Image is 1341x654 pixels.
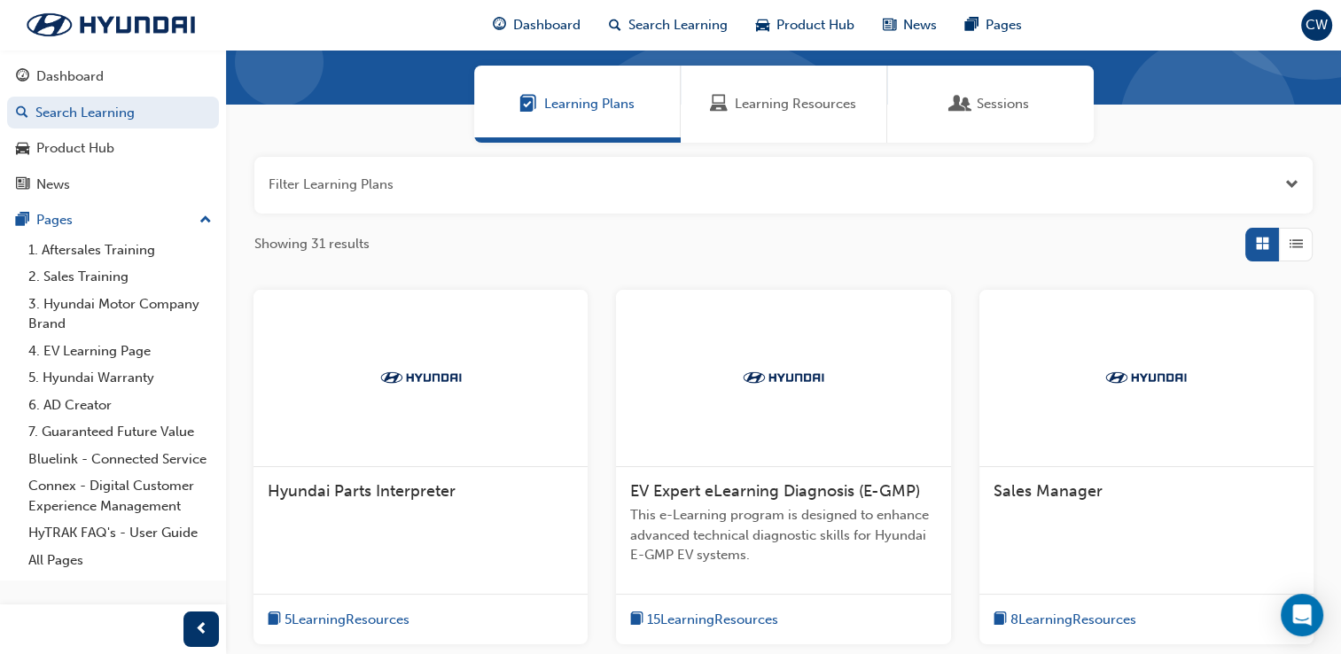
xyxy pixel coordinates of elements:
a: car-iconProduct Hub [742,7,869,43]
span: news-icon [883,14,896,36]
img: Trak [372,369,470,386]
button: Open the filter [1285,175,1298,195]
span: up-icon [199,209,212,232]
a: 5. Hyundai Warranty [21,364,219,392]
a: 3. Hyundai Motor Company Brand [21,291,219,338]
a: Product Hub [7,132,219,165]
span: Sessions [952,94,970,114]
span: pages-icon [965,14,978,36]
div: Pages [36,210,73,230]
span: Sessions [977,94,1029,114]
a: search-iconSearch Learning [595,7,742,43]
a: Search Learning [7,97,219,129]
a: TrakHyundai Parts Interpreterbook-icon5LearningResources [253,290,588,645]
a: pages-iconPages [951,7,1036,43]
a: 7. Guaranteed Future Value [21,418,219,446]
span: Learning Resources [710,94,728,114]
a: News [7,168,219,201]
span: book-icon [994,609,1007,631]
a: 4. EV Learning Page [21,338,219,365]
a: All Pages [21,547,219,574]
span: Learning Plans [519,94,537,114]
button: book-icon15LearningResources [630,609,778,631]
a: HyTRAK FAQ's - User Guide [21,519,219,547]
a: Bluelink - Connected Service [21,446,219,473]
a: 2. Sales Training [21,263,219,291]
span: guage-icon [493,14,506,36]
button: book-icon8LearningResources [994,609,1136,631]
a: 1. Aftersales Training [21,237,219,264]
span: Search Learning [628,15,728,35]
span: book-icon [268,609,281,631]
div: Product Hub [36,138,114,159]
span: Learning Resources [735,94,856,114]
a: Learning PlansLearning Plans [474,66,681,143]
div: News [36,175,70,195]
button: DashboardSearch LearningProduct HubNews [7,57,219,204]
span: Pages [986,15,1022,35]
a: guage-iconDashboard [479,7,595,43]
span: Sales Manager [994,481,1103,501]
span: Dashboard [513,15,581,35]
img: Trak [9,6,213,43]
span: 5 Learning Resources [285,610,409,630]
span: List [1290,234,1303,254]
span: car-icon [756,14,769,36]
span: search-icon [16,105,28,121]
span: Hyundai Parts Interpreter [268,481,456,501]
span: 15 Learning Resources [647,610,778,630]
a: TrakEV Expert eLearning Diagnosis (E-GMP)This e-Learning program is designed to enhance advanced ... [616,290,950,645]
span: News [903,15,937,35]
a: Connex - Digital Customer Experience Management [21,472,219,519]
a: TrakSales Managerbook-icon8LearningResources [979,290,1314,645]
span: book-icon [630,609,643,631]
button: Pages [7,204,219,237]
span: EV Expert eLearning Diagnosis (E-GMP) [630,481,920,501]
span: 8 Learning Resources [1010,610,1136,630]
a: 6. AD Creator [21,392,219,419]
button: CW [1301,10,1332,41]
span: Product Hub [776,15,854,35]
img: Trak [735,369,832,386]
span: This e-Learning program is designed to enhance advanced technical diagnostic skills for Hyundai E... [630,505,936,565]
span: Learning Plans [544,94,635,114]
div: Dashboard [36,66,104,87]
a: Dashboard [7,60,219,93]
span: news-icon [16,177,29,193]
span: search-icon [609,14,621,36]
span: Showing 31 results [254,234,370,254]
a: Learning ResourcesLearning Resources [681,66,887,143]
button: book-icon5LearningResources [268,609,409,631]
span: car-icon [16,141,29,157]
a: SessionsSessions [887,66,1094,143]
span: guage-icon [16,69,29,85]
a: news-iconNews [869,7,951,43]
span: Grid [1256,234,1269,254]
span: pages-icon [16,213,29,229]
span: CW [1306,15,1328,35]
span: prev-icon [195,619,208,641]
div: Open Intercom Messenger [1281,594,1323,636]
img: Trak [1097,369,1195,386]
